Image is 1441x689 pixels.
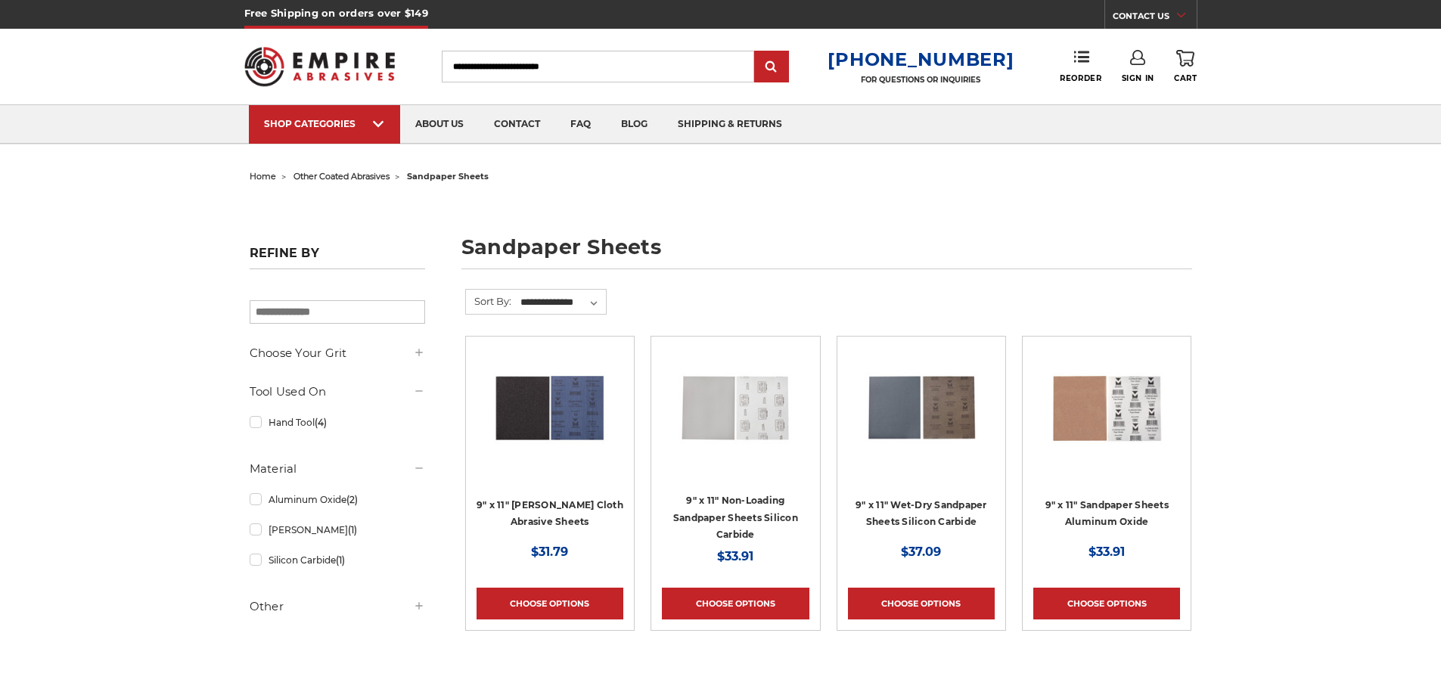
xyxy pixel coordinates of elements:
div: SHOP CATEGORIES [264,118,385,129]
a: Quick view [1054,393,1159,423]
input: Submit [756,52,787,82]
a: Reorder [1060,50,1101,82]
a: about us [400,105,479,144]
a: 9" x 11" Sandpaper Sheets Aluminum Oxide [1033,347,1180,494]
span: $37.09 [901,545,941,559]
h5: Choose Your Grit [250,344,425,362]
a: Hand Tool [250,409,425,436]
a: Choose Options [848,588,995,619]
a: 9" x 11" Wet-Dry Sandpaper Sheets Silicon Carbide [848,347,995,494]
label: Sort By: [466,290,511,312]
h5: Tool Used On [250,383,425,401]
span: $33.91 [1089,545,1125,559]
a: Choose Options [477,588,623,619]
a: shipping & returns [663,105,797,144]
span: $33.91 [717,549,753,563]
span: (4) [315,417,327,428]
a: 9" x 11" Wet-Dry Sandpaper Sheets Silicon Carbide [856,499,987,528]
span: sandpaper sheets [407,171,489,182]
img: 9" x 11" Wet-Dry Sandpaper Sheets Silicon Carbide [861,347,982,468]
a: CONTACT US [1113,8,1197,29]
a: Choose Options [662,588,809,619]
a: Choose Options [1033,588,1180,619]
img: 9 inch x 11 inch Silicon Carbide Sandpaper Sheet [675,347,796,468]
span: Cart [1174,73,1197,83]
a: 9" x 11" Emery Cloth Sheets [477,347,623,494]
a: Cart [1174,50,1197,83]
a: 9" x 11" Sandpaper Sheets Aluminum Oxide [1045,499,1169,528]
span: $31.79 [531,545,568,559]
a: [PHONE_NUMBER] [828,48,1014,70]
a: 9" x 11" Non-Loading Sandpaper Sheets Silicon Carbide [673,495,798,540]
p: FOR QUESTIONS OR INQUIRIES [828,75,1014,85]
img: 9" x 11" Sandpaper Sheets Aluminum Oxide [1046,347,1167,468]
a: Silicon Carbide [250,547,425,573]
a: 9 inch x 11 inch Silicon Carbide Sandpaper Sheet [662,347,809,494]
a: contact [479,105,555,144]
h5: Other [250,597,425,616]
img: 9" x 11" Emery Cloth Sheets [489,347,610,468]
span: (1) [336,554,345,566]
span: Reorder [1060,73,1101,83]
span: Sign In [1122,73,1154,83]
span: (1) [348,524,357,535]
h1: sandpaper sheets [461,237,1192,269]
a: other coated abrasives [293,171,390,182]
a: blog [606,105,663,144]
a: faq [555,105,606,144]
a: 9" x 11" [PERSON_NAME] Cloth Abrasive Sheets [477,499,623,528]
h5: Material [250,460,425,478]
a: home [250,171,276,182]
a: Quick view [869,393,974,423]
select: Sort By: [518,291,606,314]
a: Quick view [683,393,787,423]
a: [PERSON_NAME] [250,517,425,543]
img: Empire Abrasives [244,37,396,96]
h5: Refine by [250,246,425,269]
a: Quick view [498,393,602,423]
span: (2) [346,494,358,505]
a: Aluminum Oxide [250,486,425,513]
